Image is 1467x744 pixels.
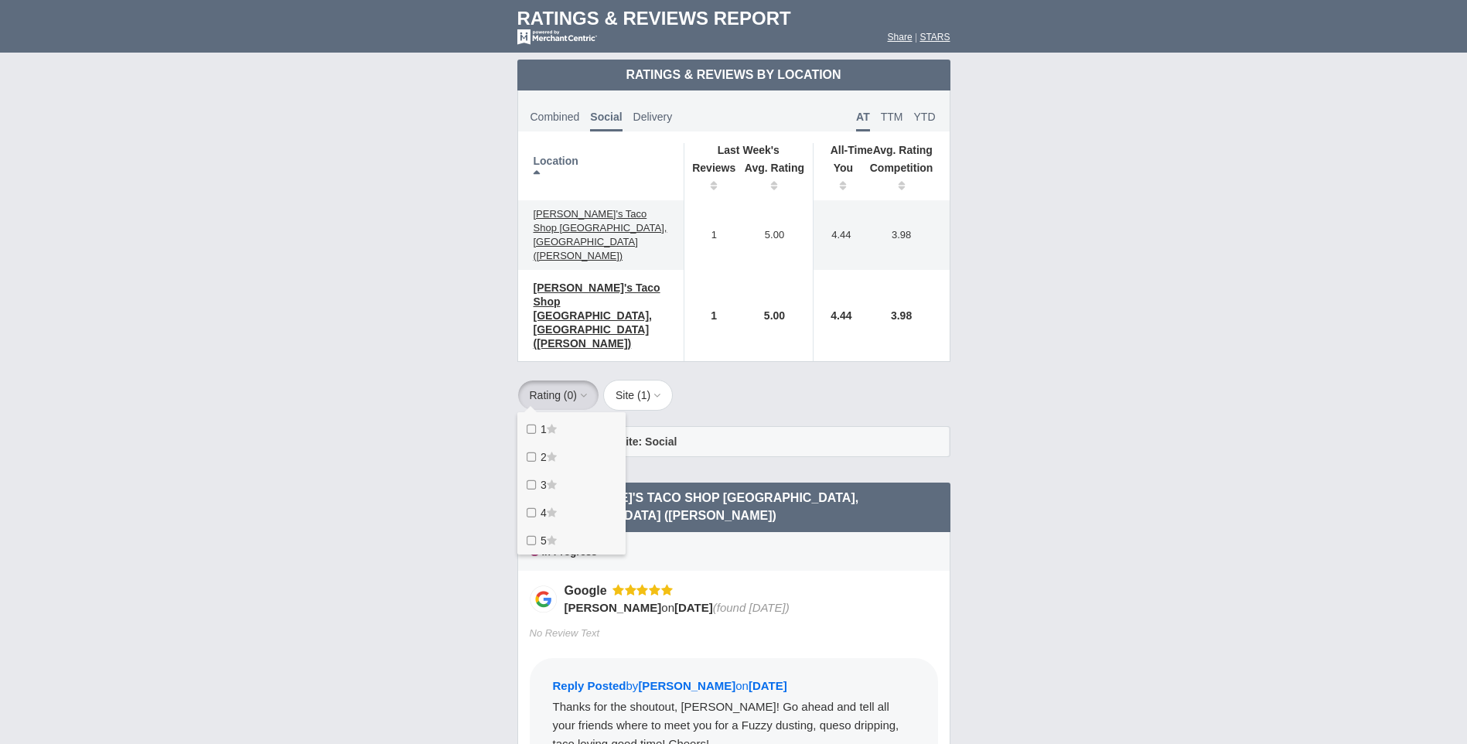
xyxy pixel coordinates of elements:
span: TTM [881,111,903,123]
div: by on [553,677,915,698]
span: No Review Text [530,627,600,639]
a: [PERSON_NAME]'s Taco Shop [GEOGRAPHIC_DATA], [GEOGRAPHIC_DATA] ([PERSON_NAME]) [526,205,676,265]
span: 5 [541,534,547,547]
span: Delivery [633,111,673,123]
span: Social [590,111,622,131]
td: 5.00 [736,200,814,270]
th: Location: activate to sort column descending [518,143,684,200]
span: [PERSON_NAME] [638,679,735,692]
td: Ratings & Reviews by Location [517,60,950,90]
button: Site (1) [603,380,673,411]
span: (found [DATE]) [713,601,790,614]
span: 3 [541,479,547,491]
span: | [915,32,917,43]
th: Reviews: activate to sort column ascending [684,157,736,200]
td: 1 [684,200,736,270]
span: [DATE] [749,679,787,692]
th: Competition: activate to sort column ascending [861,157,950,200]
span: AT [856,111,870,131]
img: mc-powered-by-logo-white-103.png [517,29,597,45]
img: Google [530,585,557,613]
div: Google [565,582,612,599]
a: [PERSON_NAME]'s Taco Shop [GEOGRAPHIC_DATA], [GEOGRAPHIC_DATA] ([PERSON_NAME]) [526,278,676,353]
th: Last Week's [684,143,813,157]
span: [PERSON_NAME]'s Taco Shop [GEOGRAPHIC_DATA], [GEOGRAPHIC_DATA] ([PERSON_NAME]) [529,491,859,522]
span: [PERSON_NAME]'s Taco Shop [GEOGRAPHIC_DATA], [GEOGRAPHIC_DATA] ([PERSON_NAME]) [534,282,660,350]
td: 5.00 [736,270,814,361]
span: [PERSON_NAME] [565,601,662,614]
span: YTD [914,111,936,123]
th: Avg. Rating: activate to sort column ascending [736,157,814,200]
div: on [565,599,928,616]
td: 3.98 [861,200,950,270]
a: STARS [919,32,950,43]
th: Avg. Rating [814,143,950,157]
span: 4 [541,507,547,519]
span: 1 [541,423,547,435]
span: [PERSON_NAME]'s Taco Shop [GEOGRAPHIC_DATA], [GEOGRAPHIC_DATA] ([PERSON_NAME]) [534,208,667,261]
td: 4.44 [814,270,861,361]
button: Rating (0) [517,380,600,411]
span: All-Time [831,144,873,156]
th: You: activate to sort column ascending [814,157,861,200]
span: [DATE] [674,601,713,614]
a: Share [888,32,913,43]
span: In Progress [530,546,598,558]
td: 4.44 [814,200,861,270]
span: 2 [541,451,547,463]
span: 0 [568,389,574,401]
span: Combined [531,111,580,123]
span: 1 [641,389,647,401]
td: 1 [684,270,736,361]
div: Site: Social [601,427,949,456]
td: 3.98 [861,270,950,361]
span: Reply Posted [553,679,626,692]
